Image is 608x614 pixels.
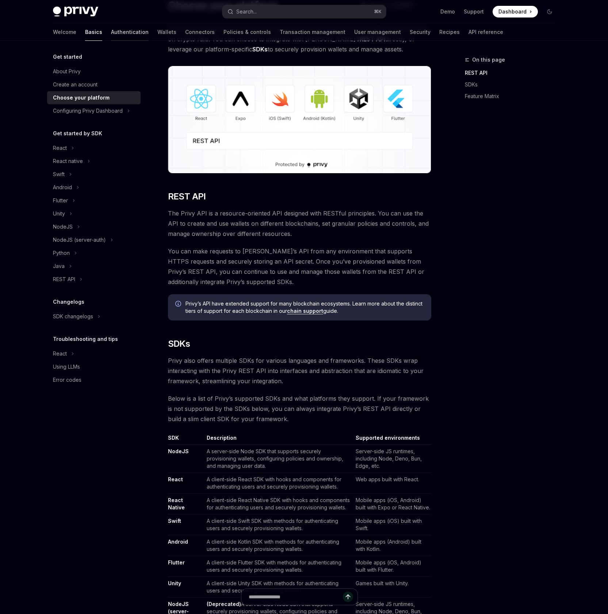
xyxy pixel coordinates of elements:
span: Below is a list of Privy’s supported SDKs and what platforms they support. If your framework is n... [168,393,431,424]
a: Connectors [185,23,215,41]
th: SDK [168,434,204,445]
span: SDKs [168,338,190,350]
strong: SDKs [252,46,268,53]
a: React [168,476,183,483]
span: You can make requests to [PERSON_NAME]’s API from any environment that supports HTTPS requests an... [168,246,431,287]
a: Flutter [168,559,185,566]
span: Privy also offers multiple SDKs for various languages and frameworks. These SDKs wrap interacting... [168,355,431,386]
a: Feature Matrix [465,90,561,102]
a: Error codes [47,373,141,386]
div: Java [53,262,65,271]
a: REST API [465,67,561,79]
div: Using LLMs [53,362,80,371]
a: Welcome [53,23,76,41]
button: Toggle dark mode [544,6,555,18]
img: images/Platform2.png [168,66,431,173]
td: A client-side Unity SDK with methods for authenticating users and securely provisioning wallets. [204,577,353,598]
a: Security [410,23,431,41]
div: REST API [53,275,75,284]
a: SDKs [465,79,561,90]
td: Web apps built with React. [353,473,431,494]
th: Description [204,434,353,445]
div: Create an account [53,80,97,89]
div: React [53,349,67,358]
a: Unity [168,580,181,587]
span: Dashboard [498,8,527,15]
div: Unity [53,209,65,218]
h5: Get started [53,53,82,61]
td: Mobile apps (Android) built with Kotlin. [353,535,431,556]
th: Supported environments [353,434,431,445]
td: A client-side Flutter SDK with methods for authenticating users and securely provisioning wallets. [204,556,353,577]
a: About Privy [47,65,141,78]
div: NodeJS (server-auth) [53,236,106,244]
div: React native [53,157,83,166]
span: Privy’s API have extended support for many blockchain ecosystems. Learn more about the distinct t... [186,300,424,315]
a: Transaction management [280,23,345,41]
div: Choose your platform [53,93,110,102]
td: Mobile apps (iOS, Android) built with Expo or React Native. [353,494,431,514]
div: NodeJS [53,222,73,231]
div: Android [53,183,72,192]
a: Wallets [157,23,176,41]
td: Server-side JS runtimes, including Node, Deno, Bun, Edge, etc. [353,445,431,473]
a: Authentication [111,23,149,41]
div: About Privy [53,67,81,76]
a: Policies & controls [223,23,271,41]
div: Configuring Privy Dashboard [53,106,123,115]
span: REST API [168,191,206,202]
div: React [53,144,67,152]
div: Flutter [53,196,68,205]
td: Mobile apps (iOS) built with Swift. [353,514,431,535]
td: A server-side Node SDK that supports securely provisioning wallets, configuring policies and owne... [204,445,353,473]
h5: Troubleshooting and tips [53,335,118,343]
div: Error codes [53,376,81,384]
a: Dashboard [493,6,538,18]
span: On this page [472,55,505,64]
td: A client-side Swift SDK with methods for authenticating users and securely provisioning wallets. [204,514,353,535]
span: The Privy API is a resource-oriented API designed with RESTful principles. You can use the API to... [168,208,431,239]
a: NodeJS [168,448,189,455]
span: ⌘ K [374,9,382,15]
a: chain support [287,308,323,314]
a: React Native [168,497,185,511]
svg: Info [175,301,183,308]
div: Search... [236,7,257,16]
td: Games built with Unity. [353,577,431,598]
a: Android [168,539,188,545]
td: A client-side React Native SDK with hooks and components for authenticating users and securely pr... [204,494,353,514]
a: Choose your platform [47,91,141,104]
div: SDK changelogs [53,312,93,321]
h5: Changelogs [53,298,84,306]
a: Basics [85,23,102,41]
a: Swift [168,518,181,524]
a: Demo [440,8,455,15]
a: User management [354,23,401,41]
h5: Get started by SDK [53,129,102,138]
td: Mobile apps (iOS, Android) built with Flutter. [353,556,431,577]
a: Create an account [47,78,141,91]
a: Support [464,8,484,15]
td: A client-side React SDK with hooks and components for authenticating users and securely provision... [204,473,353,494]
a: API reference [469,23,503,41]
a: Using LLMs [47,360,141,373]
a: Recipes [439,23,460,41]
div: Swift [53,170,65,179]
button: Send message [343,592,353,602]
img: dark logo [53,7,98,17]
div: Python [53,249,70,257]
button: Search...⌘K [222,5,386,18]
td: A client-side Kotlin SDK with methods for authenticating users and securely provisioning wallets. [204,535,353,556]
